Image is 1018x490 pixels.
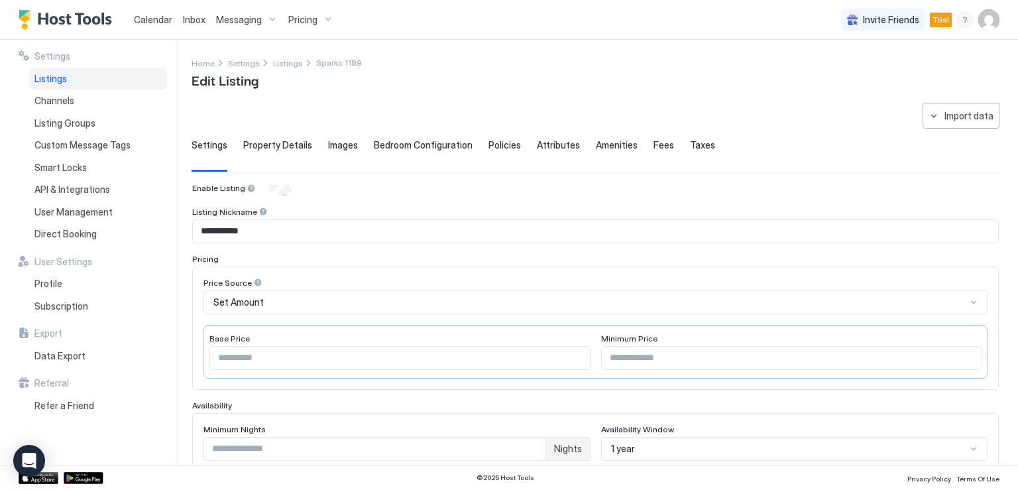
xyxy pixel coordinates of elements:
span: Pricing [288,14,317,26]
span: Availability Window [601,424,674,434]
span: Listing Groups [34,117,95,129]
span: Listings [273,58,303,68]
span: Set Amount [213,296,264,308]
span: Direct Booking [34,228,97,240]
span: User Management [34,206,113,218]
span: Price Source [203,278,252,288]
span: Refer a Friend [34,400,94,412]
span: Settings [228,58,260,68]
a: Home [192,56,215,70]
div: Breadcrumb [192,56,215,70]
input: Input Field [602,347,982,369]
span: Settings [34,50,70,62]
span: Home [192,58,215,68]
span: Attributes [537,139,580,151]
input: Input Field [204,438,545,460]
span: Base Price [209,334,250,343]
span: Pricing [192,254,219,264]
span: Inbox [183,14,205,25]
div: Breadcrumb [273,56,303,70]
span: Minimum Nights [203,424,266,434]
span: Amenities [596,139,638,151]
span: Custom Message Tags [34,139,131,151]
span: Trial [933,14,949,26]
a: App Store [19,472,58,484]
span: Listing Nickname [192,207,257,217]
span: API & Integrations [34,184,110,196]
a: Subscription [29,295,167,318]
a: Direct Booking [29,223,167,245]
a: Host Tools Logo [19,10,118,30]
a: Privacy Policy [907,471,951,485]
span: Fees [653,139,674,151]
a: Listing Groups [29,112,167,135]
span: Images [328,139,358,151]
a: Channels [29,90,167,112]
span: Policies [488,139,521,151]
span: Calendar [134,14,172,25]
span: Smart Locks [34,162,87,174]
span: Breadcrumb [316,58,362,68]
span: Enable Listing [192,183,245,193]
span: Channels [34,95,74,107]
span: Minimum Price [601,334,657,343]
span: Privacy Policy [907,475,951,483]
span: Property Details [243,139,312,151]
span: Bedroom Configuration [374,139,473,151]
span: Invite Friends [863,14,919,26]
a: Listings [273,56,303,70]
a: User Management [29,201,167,223]
span: Availability [192,400,232,410]
span: Subscription [34,300,88,312]
span: Listings [34,73,67,85]
a: Profile [29,273,167,295]
span: Terms Of Use [956,475,999,483]
a: API & Integrations [29,178,167,201]
span: Settings [192,139,227,151]
span: Export [34,328,62,339]
a: Listings [29,68,167,90]
span: Data Export [34,350,85,362]
span: Edit Listing [192,70,258,90]
span: Referral [34,377,69,389]
a: Inbox [183,13,205,27]
div: menu [957,12,973,28]
input: Input Field [193,220,998,243]
span: User Settings [34,256,92,268]
a: Data Export [29,345,167,367]
input: Input Field [210,347,590,369]
a: Google Play Store [64,472,103,484]
a: Refer a Friend [29,395,167,417]
button: Import data [923,103,999,129]
div: Breadcrumb [228,56,260,70]
span: © 2025 Host Tools [477,473,534,482]
a: Smart Locks [29,156,167,179]
span: Messaging [216,14,262,26]
a: Custom Message Tags [29,134,167,156]
a: Settings [228,56,260,70]
span: Nights [554,443,582,455]
a: Calendar [134,13,172,27]
div: Import data [944,109,993,123]
span: Profile [34,278,62,290]
span: 1 year [611,443,635,455]
div: User profile [978,9,999,31]
div: Open Intercom Messenger [13,445,45,477]
span: Taxes [690,139,715,151]
a: Terms Of Use [956,471,999,485]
